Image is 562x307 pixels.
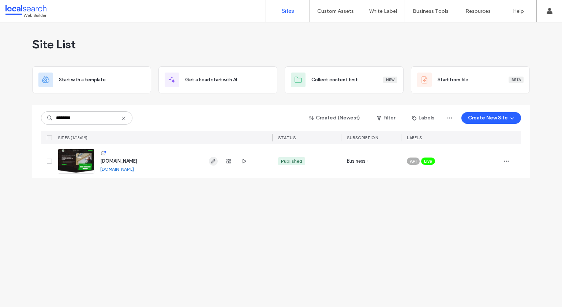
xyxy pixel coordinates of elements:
[513,8,524,14] label: Help
[410,158,417,164] span: API
[370,112,402,124] button: Filter
[158,66,277,93] div: Get a head start with AI
[317,8,354,14] label: Custom Assets
[59,76,106,84] span: Start with a template
[285,66,404,93] div: Collect content firstNew
[303,112,367,124] button: Created (Newest)
[32,37,76,52] span: Site List
[411,66,530,93] div: Start from fileBeta
[438,76,468,84] span: Start from file
[281,158,302,164] div: Published
[100,158,137,164] a: [DOMAIN_NAME]
[32,66,151,93] div: Start with a template
[100,166,134,172] a: [DOMAIN_NAME]
[424,158,432,164] span: Live
[383,77,397,83] div: New
[369,8,397,14] label: White Label
[185,76,237,84] span: Get a head start with AI
[278,135,296,140] span: STATUS
[282,8,294,14] label: Sites
[405,112,441,124] button: Labels
[407,135,422,140] span: LABELS
[347,135,378,140] span: SUBSCRIPTION
[347,158,368,165] span: Business+
[465,8,491,14] label: Resources
[461,112,521,124] button: Create New Site
[509,77,524,83] div: Beta
[58,135,88,140] span: SITES (1/13619)
[413,8,449,14] label: Business Tools
[16,5,31,12] span: Help
[311,76,358,84] span: Collect content first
